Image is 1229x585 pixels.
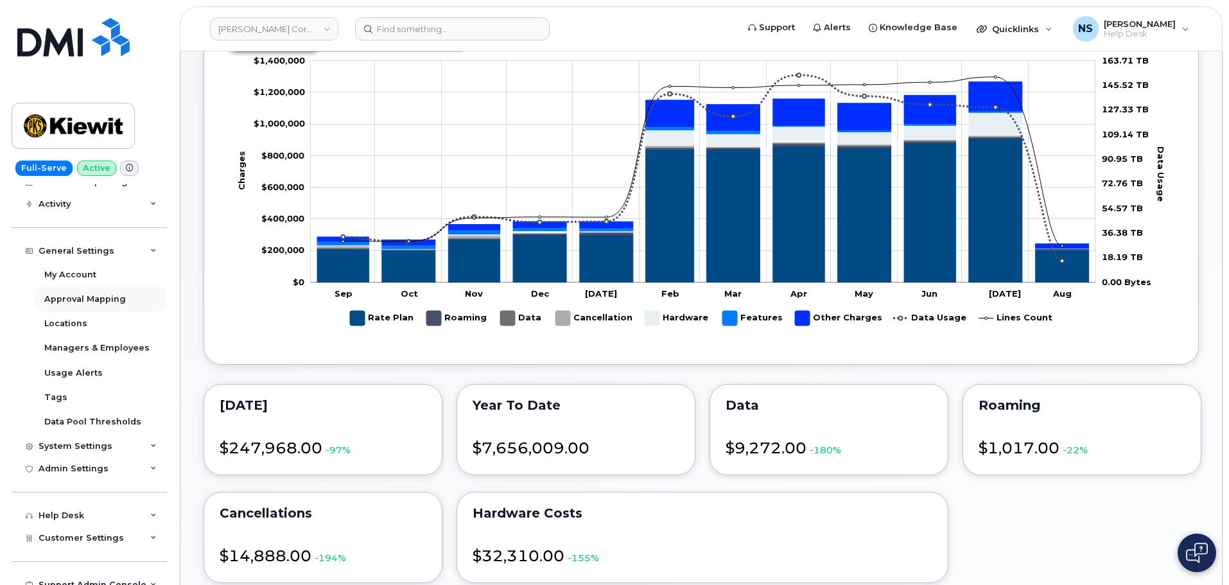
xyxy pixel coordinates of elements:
tspan: Apr [790,288,807,299]
div: $7,656,009.00 [473,426,679,459]
span: -180% [810,444,841,457]
tspan: $200,000 [261,245,304,256]
g: Data Usage [893,306,966,331]
span: -194% [315,552,346,564]
tspan: $0 [293,277,304,287]
div: Cancellations [220,508,426,518]
div: Noah Shelton [1064,16,1198,42]
tspan: 127.33 TB [1102,105,1149,115]
tspan: 0.00 Bytes [1102,277,1151,287]
div: $32,310.00 [473,534,932,567]
g: Data [500,306,543,331]
input: Find something... [355,17,550,40]
tspan: Aug [1052,288,1072,299]
a: Knowledge Base [860,15,966,40]
span: -97% [326,444,351,457]
tspan: 90.95 TB [1102,153,1143,164]
tspan: Feb [661,288,679,299]
tspan: [DATE] [989,288,1021,299]
tspan: $800,000 [261,150,304,161]
tspan: 109.14 TB [1102,129,1149,139]
tspan: $400,000 [261,213,304,223]
tspan: 54.57 TB [1102,203,1143,213]
tspan: Charges [236,151,247,190]
a: Kiewit Corporation [210,17,338,40]
g: Hardware [317,113,1089,250]
div: $1,017.00 [979,426,1185,459]
span: Quicklinks [992,24,1039,34]
span: Knowledge Base [880,21,957,34]
a: Alerts [804,15,860,40]
span: Support [759,21,795,34]
tspan: 36.38 TB [1102,227,1143,238]
span: NS [1078,21,1093,37]
tspan: Dec [531,288,550,299]
span: Alerts [824,21,851,34]
div: August 2025 [220,400,426,410]
div: Data [726,400,932,410]
tspan: $600,000 [261,182,304,192]
tspan: 163.71 TB [1102,55,1149,65]
span: -22% [1063,444,1088,457]
tspan: $1,200,000 [254,87,305,97]
div: Year to date [473,400,679,410]
tspan: 145.52 TB [1102,80,1149,90]
g: Legend [350,306,1052,331]
g: Roaming [426,306,487,331]
a: Support [739,15,804,40]
g: Hardware [645,306,710,331]
tspan: Oct [401,288,418,299]
tspan: $1,000,000 [254,119,305,129]
tspan: Sep [335,288,353,299]
tspan: $1,400,000 [254,55,305,65]
tspan: May [855,288,873,299]
span: [PERSON_NAME] [1104,19,1176,29]
g: Chart [236,55,1167,331]
g: Lines Count [979,306,1052,331]
div: Roaming [979,400,1185,410]
div: Quicklinks [968,16,1061,42]
span: Help Desk [1104,29,1176,39]
img: Open chat [1186,543,1208,563]
tspan: Data Usage [1156,146,1166,202]
g: Features [317,111,1089,249]
tspan: 18.19 TB [1102,252,1143,263]
div: Hardware Costs [473,508,932,518]
tspan: Nov [465,288,483,299]
g: Features [722,306,783,331]
div: $9,272.00 [726,426,932,459]
span: -155% [568,552,599,564]
div: $247,968.00 [220,426,426,459]
g: Roaming [317,137,1089,250]
tspan: Mar [724,288,742,299]
g: Other Charges [317,82,1089,249]
tspan: 72.76 TB [1102,179,1143,189]
tspan: [DATE] [585,288,617,299]
tspan: Jun [921,288,937,299]
g: Cancellation [555,306,632,331]
g: Other Charges [795,306,882,331]
div: $14,888.00 [220,534,426,567]
g: Rate Plan [350,306,414,331]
